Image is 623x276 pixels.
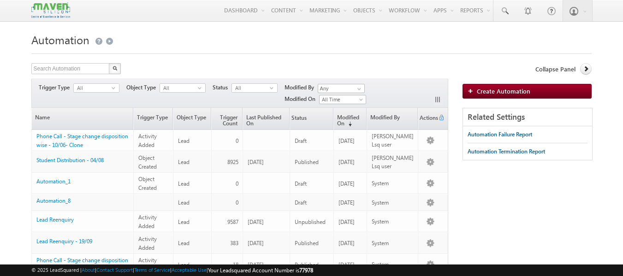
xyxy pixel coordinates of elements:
span: Lead [178,137,190,144]
span: [DATE] [338,159,355,165]
span: select [112,86,119,90]
span: 18 [233,261,238,268]
input: Type to Search [318,84,365,93]
span: select [270,86,277,90]
img: Custom Logo [31,2,70,18]
span: All [160,84,198,92]
a: Phone Call - Stage change disposition wise - 09/15 [36,257,128,272]
span: All [74,84,112,92]
img: Search [113,66,117,70]
span: Create Automation [477,87,530,95]
span: [DATE] [248,240,264,247]
a: Lead Reenquiry [36,216,74,223]
span: Object Type [126,83,160,92]
span: Automation [31,32,89,47]
span: Lead [178,218,190,225]
span: [DATE] [248,159,264,165]
span: All [232,84,270,92]
span: Lead [178,159,190,165]
span: 0 [236,180,238,187]
span: 77978 [299,267,313,274]
span: All Time [320,95,363,104]
div: System [372,179,414,188]
a: Automation_1 [36,178,71,185]
span: Object Created [138,176,157,191]
a: Lead Reenquiry - 19/09 [36,238,92,245]
span: Status [290,109,307,129]
span: Unpublished [295,218,326,225]
a: Object Type [173,108,211,129]
a: Phone Call - Stage change disposition wise - 10/06- Clone [36,133,128,148]
a: Trigger Count [212,108,242,129]
span: Lead [178,199,190,206]
span: Published [295,159,319,165]
span: [DATE] [338,240,355,247]
span: 0 [236,199,238,206]
a: Contact Support [96,267,133,273]
span: (sorted descending) [344,120,352,128]
span: Actions [418,109,438,129]
div: Automation Failure Report [468,130,532,139]
span: [DATE] [248,261,264,268]
span: © 2025 LeadSquared | | | | | [31,266,313,275]
span: [DATE] [248,218,264,225]
span: [DATE] [338,137,355,144]
span: Lead [178,261,190,268]
span: 9587 [227,218,238,225]
span: Object Created [138,154,157,170]
span: 383 [230,240,238,247]
span: Lead [178,180,190,187]
div: Related Settings [463,108,593,126]
div: Automation Termination Report [468,147,545,156]
span: Published [295,240,319,247]
span: Activity Added [138,133,157,148]
div: System [372,260,414,269]
span: [DATE] [338,218,355,225]
a: Modified By [367,108,417,129]
a: Last Published On [243,108,289,129]
a: Automation Termination Report [468,143,545,160]
span: [DATE] [338,261,355,268]
span: [DATE] [338,199,355,206]
span: Lead [178,240,190,247]
span: [DATE] [338,180,355,187]
span: Trigger Type [39,83,73,92]
span: 8925 [227,159,238,165]
a: Trigger Type [134,108,172,129]
div: System [372,199,414,207]
img: add_icon.png [468,88,477,94]
a: All Time [319,95,366,104]
span: Modified By [285,83,318,92]
span: 0 [236,137,238,144]
span: Draft [295,137,307,144]
a: Automation Failure Report [468,126,532,143]
div: System [372,239,414,247]
span: Draft [295,180,307,187]
span: Your Leadsquared Account Number is [208,267,313,274]
a: Student Distribution - 04/08 [36,157,104,164]
a: Automation_8 [36,197,71,204]
span: Collapse Panel [535,65,576,73]
a: Modified On(sorted descending) [334,108,366,129]
a: Terms of Service [134,267,170,273]
span: select [198,86,205,90]
a: Show All Items [352,84,364,94]
span: Status [213,83,231,92]
span: Activity Added [138,214,157,229]
a: Acceptable Use [172,267,207,273]
a: About [82,267,95,273]
a: Name [32,108,133,129]
span: Modified On [285,95,319,103]
div: System [372,217,414,226]
span: Activity Added [138,235,157,251]
div: [PERSON_NAME] Lsq user [372,154,414,170]
span: Activity Added [138,257,157,272]
span: Published [295,261,319,268]
div: [PERSON_NAME] Lsq user [372,132,414,149]
span: Draft [295,199,307,206]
